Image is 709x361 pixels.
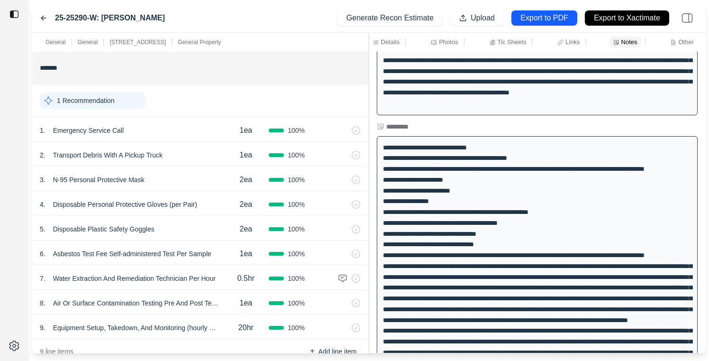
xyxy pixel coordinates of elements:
p: 8 . [40,298,45,308]
p: 2ea [240,199,253,210]
span: 100 % [288,150,305,160]
p: 7 . [40,274,45,283]
img: toggle sidebar [9,9,19,19]
button: Export to Xactimate [585,10,669,26]
button: Generate Recon Estimate [337,10,443,26]
p: Details [381,38,400,46]
p: Water Extraction And Remediation Technician Per Hour [49,272,219,285]
span: 100 % [288,175,305,185]
p: Transport Debris With A Pickup Truck [49,148,166,162]
p: 5 . [40,224,45,234]
p: 4 . [40,200,45,209]
span: 100 % [288,249,305,259]
img: comment [338,274,347,283]
p: 9 . [40,323,45,333]
p: General Property [178,38,221,46]
p: Equipment Setup, Takedown, And Monitoring (hourly Rate) [49,321,223,334]
img: right-panel.svg [677,8,698,28]
p: 0.5hr [237,273,255,284]
button: Export to PDF [511,10,577,26]
span: 100 % [288,200,305,209]
p: 3 . [40,175,45,185]
p: 6 . [40,249,45,259]
span: 100 % [288,323,305,333]
p: 20hr [238,322,254,333]
span: 100 % [288,126,305,135]
p: Emergency Service Call [49,124,127,137]
p: 1 Recommendation [57,96,114,105]
button: +Add line item [306,345,360,358]
label: 25-25290-W: [PERSON_NAME] [55,12,165,24]
p: Photos [439,38,458,46]
p: [STREET_ADDRESS] [109,38,166,46]
p: 1ea [240,297,253,309]
span: 100 % [288,274,305,283]
p: Upload [471,13,495,24]
p: Export to Xactimate [594,13,660,24]
p: 2 . [40,150,45,160]
p: + [310,346,314,357]
p: Air Or Surface Contamination Testing Pre And Post Test Full Service [49,296,223,310]
p: 1ea [240,248,253,259]
span: 100 % [288,298,305,308]
p: 1ea [240,149,253,161]
p: Tic Sheets [498,38,527,46]
p: Notes [621,38,637,46]
p: 2ea [240,223,253,235]
p: General [45,38,66,46]
p: Disposable Plastic Safety Goggles [49,222,158,236]
button: Upload [450,10,504,26]
p: Asbestos Test Fee Self-administered Test Per Sample [49,247,215,260]
p: Disposable Personal Protective Gloves (per Pair) [49,198,201,211]
p: Generate Recon Estimate [346,13,434,24]
p: Export to PDF [520,13,568,24]
p: 2ea [240,174,253,185]
p: 1 . [40,126,45,135]
p: Links [565,38,580,46]
p: 9 line items [40,347,73,356]
p: General [78,38,98,46]
p: Add line item [318,347,357,356]
p: 1ea [240,125,253,136]
span: 100 % [288,224,305,234]
p: N-95 Personal Protective Mask [49,173,148,186]
p: Other [678,38,694,46]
